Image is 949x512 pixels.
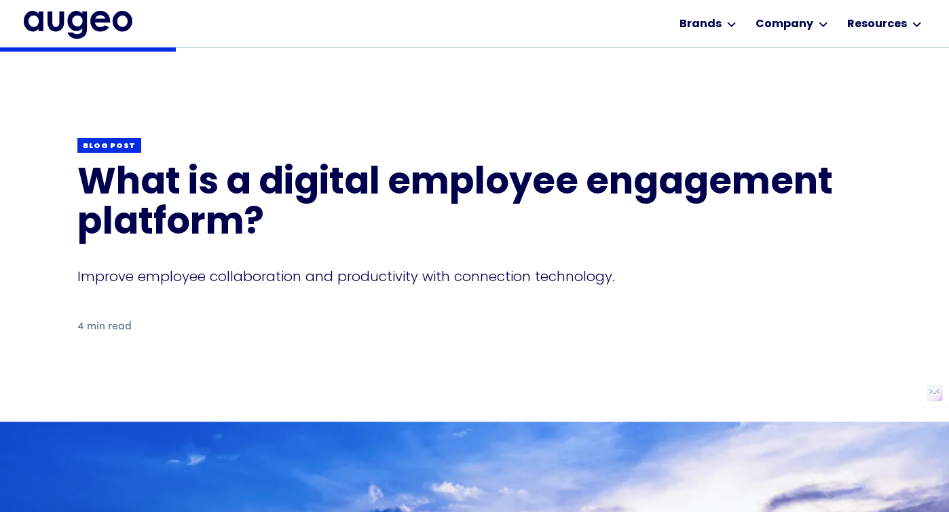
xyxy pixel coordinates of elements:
[87,318,132,335] div: min read
[77,318,83,335] div: 4
[77,164,872,245] h1: What is a digital employee engagement platform?
[847,16,907,33] div: Resources
[24,11,132,38] img: Augeo's full logo in midnight blue.
[680,16,722,33] div: Brands
[83,141,136,151] div: Blog post
[24,11,132,38] a: home
[756,16,813,33] div: Company
[77,267,872,286] div: Improve employee collaboration and productivity with connection technology.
